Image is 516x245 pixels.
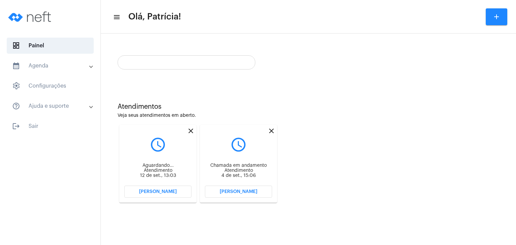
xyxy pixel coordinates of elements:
div: Chamada em andamento [205,163,272,168]
div: 4 de set., 15:06 [205,173,272,178]
button: [PERSON_NAME] [124,186,191,198]
div: Veja seus atendimentos em aberto. [118,113,499,118]
div: Atendimentos [118,103,499,110]
span: Sair [7,118,94,134]
span: [PERSON_NAME] [220,189,257,194]
mat-expansion-panel-header: sidenav iconAgenda [4,58,100,74]
div: 12 de set., 13:03 [124,173,191,178]
span: Olá, Patrícia! [128,11,181,22]
button: [PERSON_NAME] [205,186,272,198]
span: sidenav icon [12,82,20,90]
mat-icon: sidenav icon [113,13,120,21]
mat-icon: sidenav icon [12,122,20,130]
img: logo-neft-novo-2.png [5,3,56,30]
span: Configurações [7,78,94,94]
mat-panel-title: Ajuda e suporte [12,102,90,110]
mat-icon: close [187,127,195,135]
span: [PERSON_NAME] [139,189,177,194]
mat-icon: query_builder [205,136,272,153]
div: Atendimento [124,168,191,173]
mat-icon: sidenav icon [12,102,20,110]
span: Painel [7,38,94,54]
mat-icon: query_builder [124,136,191,153]
mat-icon: sidenav icon [12,62,20,70]
mat-expansion-panel-header: sidenav iconAjuda e suporte [4,98,100,114]
div: Aguardando... [124,163,191,168]
mat-icon: add [492,13,501,21]
div: Atendimento [205,168,272,173]
mat-panel-title: Agenda [12,62,90,70]
span: sidenav icon [12,42,20,50]
mat-icon: close [267,127,275,135]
